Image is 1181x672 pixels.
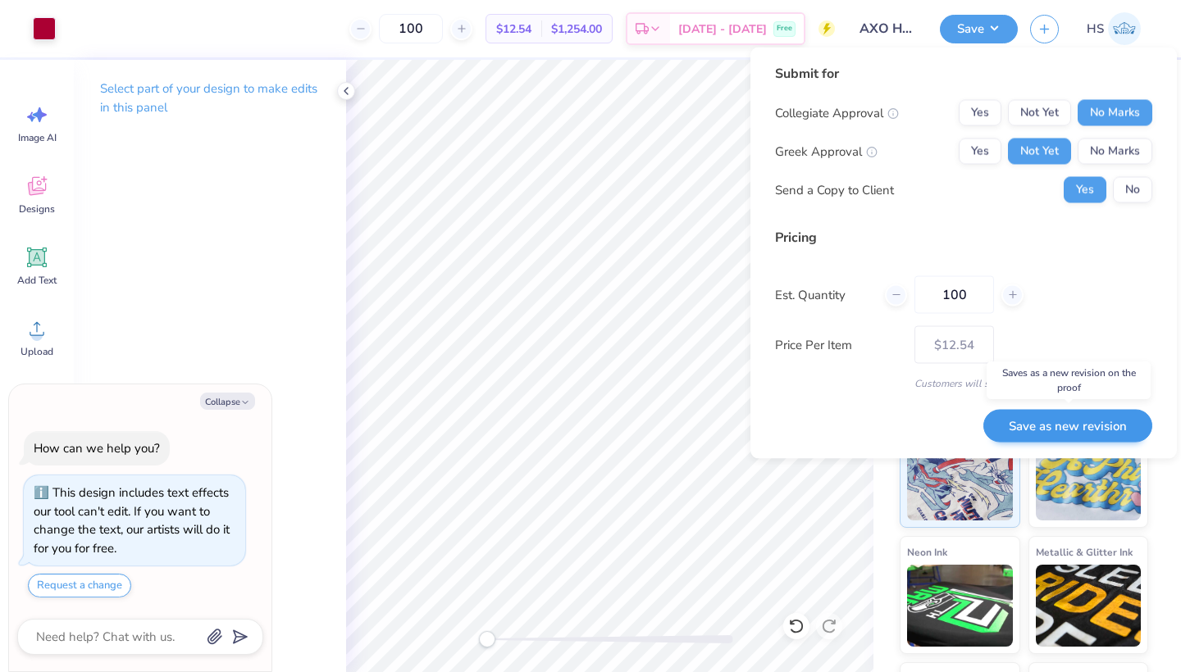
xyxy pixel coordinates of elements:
div: Accessibility label [479,631,495,647]
button: Save [940,15,1018,43]
p: Select part of your design to make edits in this panel [100,79,320,117]
button: Yes [959,138,1001,165]
button: Yes [1064,177,1106,203]
div: This design includes text effects our tool can't edit. If you want to change the text, our artist... [34,484,230,556]
button: Collapse [200,393,255,410]
button: Not Yet [1008,100,1071,126]
span: Designs [19,202,55,216]
span: [DATE] - [DATE] [678,20,767,38]
div: Greek Approval [775,142,878,161]
button: Request a change [28,574,131,597]
button: No Marks [1078,138,1152,165]
img: Metallic & Glitter Ink [1036,565,1142,647]
img: Neon Ink [907,565,1013,647]
div: Customers will see this price on HQ. [775,376,1152,391]
div: Saves as a new revision on the proof [987,361,1151,399]
span: $12.54 [496,20,531,38]
img: Helen Slacik [1108,12,1141,45]
button: No Marks [1078,100,1152,126]
div: Collegiate Approval [775,103,899,122]
input: – – [914,276,994,314]
span: HS [1087,20,1104,39]
span: Image AI [18,131,57,144]
div: Send a Copy to Client [775,180,894,199]
button: Save as new revision [983,409,1152,443]
button: Yes [959,100,1001,126]
label: Est. Quantity [775,285,873,304]
span: Add Text [17,274,57,287]
span: Upload [21,345,53,358]
div: How can we help you? [34,440,160,456]
span: Free [777,23,792,34]
button: No [1113,177,1152,203]
span: $1,254.00 [551,20,602,38]
input: Untitled Design [847,12,928,45]
div: Submit for [775,64,1152,84]
button: Not Yet [1008,138,1071,165]
input: – – [379,14,443,43]
span: Neon Ink [907,543,947,561]
a: HS [1079,12,1148,45]
img: Standard [907,438,1013,520]
span: Metallic & Glitter Ink [1036,543,1133,561]
img: Puff Ink [1036,438,1142,520]
div: Pricing [775,228,1152,247]
label: Price Per Item [775,335,902,354]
